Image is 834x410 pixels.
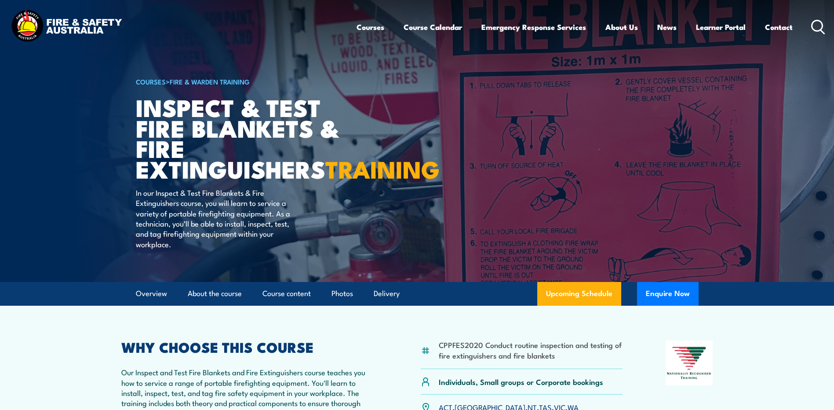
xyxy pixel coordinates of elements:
[325,150,440,187] strong: TRAINING
[374,282,400,305] a: Delivery
[121,340,378,353] h2: WHY CHOOSE THIS COURSE
[696,15,746,39] a: Learner Portal
[170,77,250,86] a: Fire & Warden Training
[136,97,353,179] h1: Inspect & Test Fire Blankets & Fire Extinguishers
[481,15,586,39] a: Emergency Response Services
[404,15,462,39] a: Course Calendar
[331,282,353,305] a: Photos
[136,282,167,305] a: Overview
[605,15,638,39] a: About Us
[765,15,793,39] a: Contact
[666,340,713,385] img: Nationally Recognised Training logo.
[357,15,384,39] a: Courses
[136,76,353,87] h6: >
[262,282,311,305] a: Course content
[136,187,296,249] p: In our Inspect & Test Fire Blankets & Fire Extinguishers course, you will learn to service a vari...
[439,377,603,387] p: Individuals, Small groups or Corporate bookings
[537,282,621,306] a: Upcoming Schedule
[439,340,623,360] li: CPPFES2020 Conduct routine inspection and testing of fire extinguishers and fire blankets
[136,77,166,86] a: COURSES
[637,282,699,306] button: Enquire Now
[188,282,242,305] a: About the course
[657,15,677,39] a: News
